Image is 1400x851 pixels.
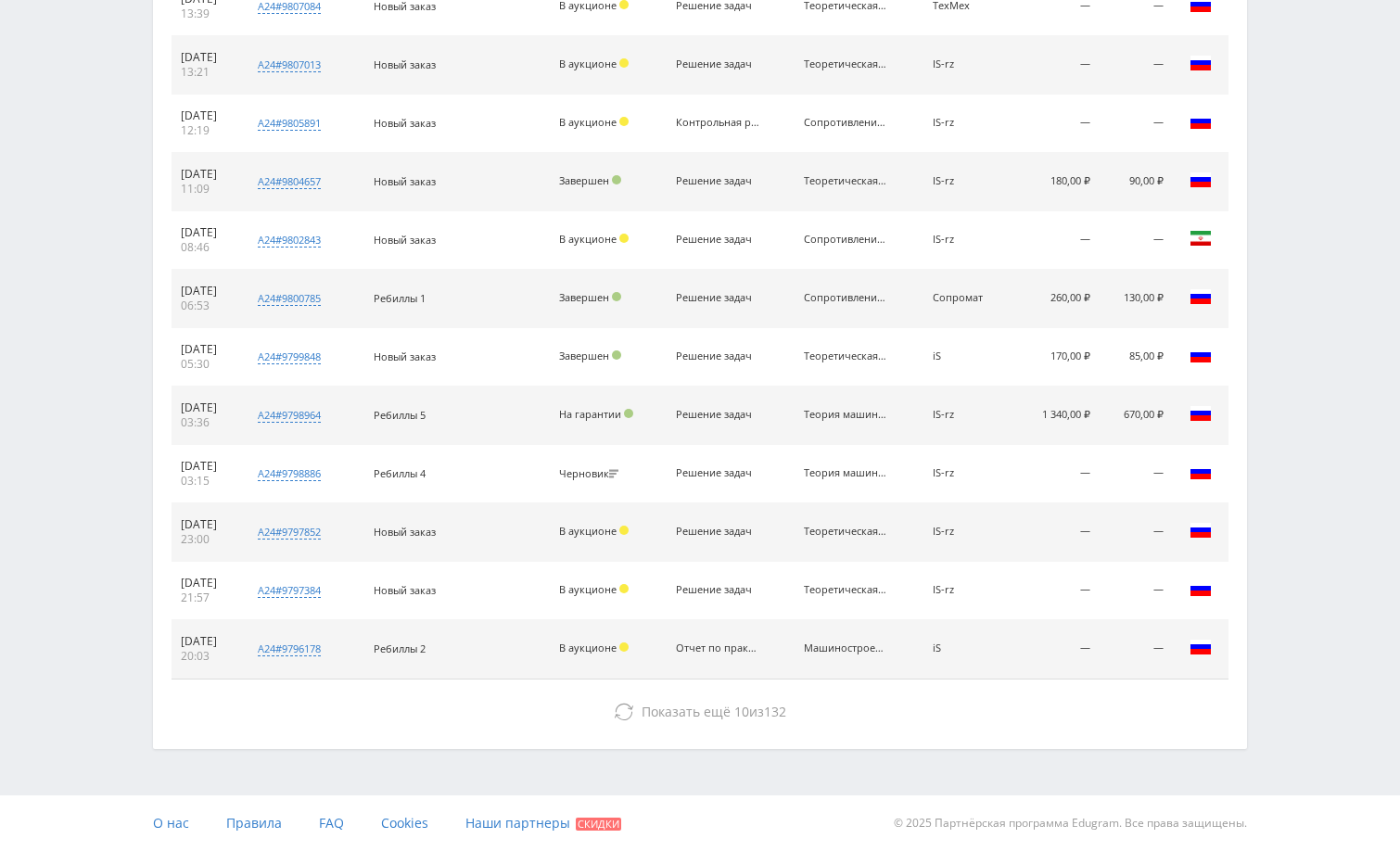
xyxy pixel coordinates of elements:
[619,234,629,243] span: Холд
[642,703,731,720] span: Показать ещё
[559,290,609,304] span: Завершен
[1100,387,1173,445] td: 670,00 ₽
[181,634,231,649] div: [DATE]
[465,814,570,832] span: Наши партнеры
[709,795,1247,851] div: © 2025 Партнёрская программа Edugram. Все права защищены.
[676,350,759,362] div: Решение задач
[181,284,231,298] div: [DATE]
[619,117,629,126] span: Холд
[1100,95,1173,153] td: —
[319,814,344,832] span: FAQ
[559,468,623,480] div: Черновик
[619,642,629,652] span: Холд
[804,292,887,304] div: Сопротивление материалов
[1190,519,1212,541] img: rus.png
[1190,461,1212,483] img: rus.png
[619,526,629,535] span: Холд
[1100,328,1173,387] td: 85,00 ₽
[933,526,1000,538] div: IS-rz
[933,117,1000,129] div: IS-rz
[226,814,282,832] span: Правила
[624,409,633,418] span: Подтвержден
[181,123,231,138] div: 12:19
[1100,445,1173,503] td: —
[676,526,759,538] div: Решение задач
[1100,36,1173,95] td: —
[374,466,426,480] span: Ребиллы 4
[374,408,426,422] span: Ребиллы 5
[559,641,617,654] span: В аукционе
[619,584,629,593] span: Холд
[1190,578,1212,600] img: rus.png
[1010,445,1100,503] td: —
[804,467,887,479] div: Теория машин и механизмов
[374,116,436,130] span: Новый заказ
[933,234,1000,246] div: IS-rz
[1010,620,1100,679] td: —
[612,175,621,184] span: Подтвержден
[226,795,282,851] a: Правила
[933,409,1000,421] div: IS-rz
[374,233,436,247] span: Новый заказ
[576,818,621,831] span: Скидки
[676,642,759,654] div: Отчет по практике
[612,350,621,360] span: Подтвержден
[258,525,321,540] div: a24#9797852
[181,649,231,664] div: 20:03
[374,583,436,597] span: Новый заказ
[258,583,321,598] div: a24#9797384
[374,174,436,188] span: Новый заказ
[1190,110,1212,133] img: rus.png
[1100,153,1173,211] td: 90,00 ₽
[258,466,321,481] div: a24#9798886
[933,175,1000,187] div: IS-rz
[1010,562,1100,620] td: —
[381,795,428,851] a: Cookies
[181,415,231,430] div: 03:36
[804,117,887,129] div: Сопротивление материалов
[1100,503,1173,562] td: —
[319,795,344,851] a: FAQ
[676,467,759,479] div: Решение задач
[1190,52,1212,74] img: rus.png
[559,115,617,129] span: В аукционе
[181,342,231,357] div: [DATE]
[181,532,231,547] div: 23:00
[374,349,436,363] span: Новый заказ
[258,116,321,131] div: a24#9805891
[676,234,759,246] div: Решение задач
[258,174,321,189] div: a24#9804657
[804,526,887,538] div: Теоретическая механика
[933,467,1000,479] div: IS-rz
[258,57,321,72] div: a24#9807013
[1010,95,1100,153] td: —
[559,57,617,70] span: В аукционе
[804,350,887,362] div: Теоретическая механика
[676,409,759,421] div: Решение задач
[374,525,436,539] span: Новый заказ
[1100,620,1173,679] td: —
[181,400,231,415] div: [DATE]
[1190,344,1212,366] img: rus.png
[1100,562,1173,620] td: —
[804,58,887,70] div: Теоретическая механика
[676,58,759,70] div: Решение задач
[1010,36,1100,95] td: —
[181,6,231,21] div: 13:39
[559,349,609,362] span: Завершен
[181,65,231,80] div: 13:21
[1190,227,1212,249] img: irn.png
[181,108,231,123] div: [DATE]
[933,292,1000,304] div: Сопромат
[676,584,759,596] div: Решение задач
[258,641,321,656] div: a24#9796178
[465,795,621,851] a: Наши партнеры Скидки
[153,795,189,851] a: О нас
[676,175,759,187] div: Решение задач
[933,58,1000,70] div: IS-rz
[1010,270,1100,328] td: 260,00 ₽
[1100,211,1173,270] td: —
[642,703,786,720] span: из
[181,576,231,591] div: [DATE]
[676,117,759,129] div: Контрольная работа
